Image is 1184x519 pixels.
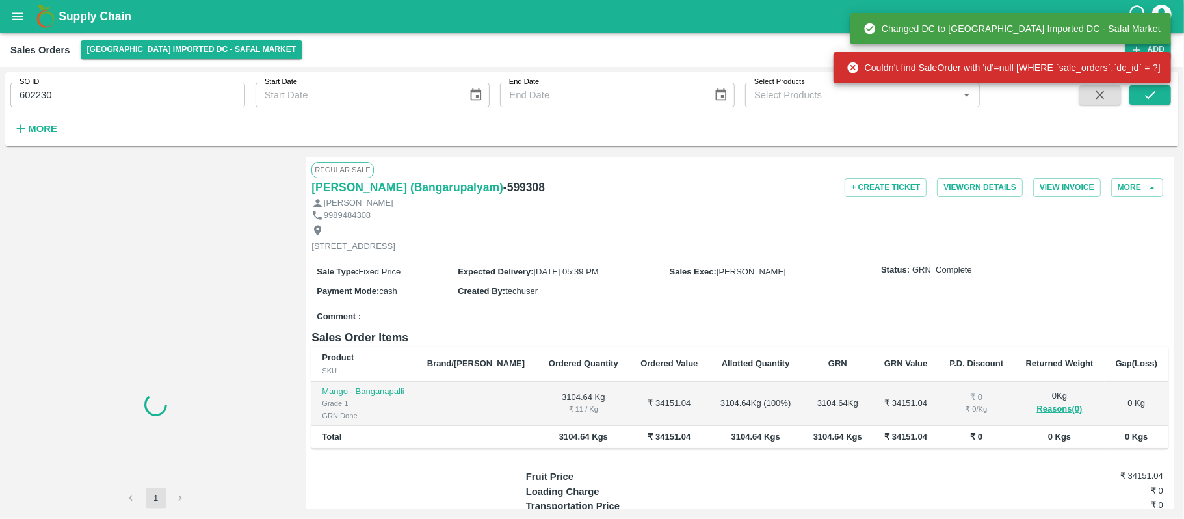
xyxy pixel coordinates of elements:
[538,382,630,427] td: 3104.64 Kg
[500,83,703,107] input: End Date
[813,397,863,410] div: 3104.64 Kg
[526,485,685,499] p: Loading Charge
[648,432,691,442] b: ₹ 34151.04
[720,397,792,410] div: 3104.64 Kg ( 100 %)
[311,241,395,253] p: [STREET_ADDRESS]
[379,286,397,296] span: cash
[503,178,545,196] h6: - 599308
[1111,178,1163,197] button: More
[311,162,373,178] span: Regular Sale
[458,286,505,296] label: Created By :
[427,358,525,368] b: Brand/[PERSON_NAME]
[311,328,1168,347] h6: Sales Order Items
[311,178,503,196] a: [PERSON_NAME] (Bangarupalyam)
[1025,390,1094,417] div: 0 Kg
[146,488,166,509] button: page 1
[731,432,780,442] b: 3104.64 Kgs
[33,3,59,29] img: logo
[1025,402,1094,417] button: Reasons(0)
[549,358,618,368] b: Ordered Quantity
[3,1,33,31] button: open drawer
[548,403,620,415] div: ₹ 11 / Kg
[256,83,458,107] input: Start Date
[509,77,539,87] label: End Date
[559,432,608,442] b: 3104.64 Kgs
[845,178,927,197] button: + Create Ticket
[709,83,733,107] button: Choose date
[970,432,982,442] b: ₹ 0
[20,77,39,87] label: SO ID
[749,86,954,103] input: Select Products
[949,403,1004,415] div: ₹ 0 / Kg
[863,17,1161,40] div: Changed DC to [GEOGRAPHIC_DATA] Imported DC - Safal Market
[317,311,361,323] label: Comment :
[1125,432,1148,442] b: 0 Kgs
[265,77,297,87] label: Start Date
[10,83,245,107] input: Enter SO ID
[873,382,938,427] td: ₹ 34151.04
[717,267,786,276] span: [PERSON_NAME]
[1026,358,1094,368] b: Returned Weight
[317,267,358,276] label: Sale Type :
[119,488,193,509] nav: pagination navigation
[464,83,488,107] button: Choose date
[526,470,685,484] p: Fruit Price
[322,353,354,362] b: Product
[322,365,406,377] div: SKU
[1048,432,1071,442] b: 0 Kgs
[1033,178,1101,197] button: View Invoice
[10,42,70,59] div: Sales Orders
[1150,3,1174,30] div: account of current user
[1116,358,1157,368] b: Gap(Loss)
[813,432,862,442] b: 3104.64 Kgs
[1057,485,1163,498] h6: ₹ 0
[828,358,847,368] b: GRN
[324,197,393,209] p: [PERSON_NAME]
[847,56,1161,79] div: Couldn't find SaleOrder with 'id'=null [WHERE `sale_orders`.`dc_id` = ?]
[722,358,790,368] b: Allotted Quantity
[881,264,910,276] label: Status:
[754,77,805,87] label: Select Products
[958,86,975,103] button: Open
[322,432,341,442] b: Total
[1057,499,1163,512] h6: ₹ 0
[1105,382,1168,427] td: 0 Kg
[317,286,379,296] label: Payment Mode :
[358,267,401,276] span: Fixed Price
[534,267,599,276] span: [DATE] 05:39 PM
[458,267,533,276] label: Expected Delivery :
[949,392,1004,404] div: ₹ 0
[322,397,406,409] div: Grade 1
[505,286,538,296] span: techuser
[884,358,927,368] b: GRN Value
[937,178,1023,197] button: ViewGRN Details
[670,267,717,276] label: Sales Exec :
[640,358,698,368] b: Ordered Value
[884,432,927,442] b: ₹ 34151.04
[1057,470,1163,483] h6: ₹ 34151.04
[81,40,303,59] button: Select DC
[912,264,972,276] span: GRN_Complete
[526,499,685,513] p: Transportation Price
[1127,5,1150,28] div: customer-support
[59,10,131,23] b: Supply Chain
[324,209,371,222] p: 9989484308
[322,410,406,421] div: GRN Done
[59,7,1127,25] a: Supply Chain
[629,382,709,427] td: ₹ 34151.04
[10,118,60,140] button: More
[949,358,1003,368] b: P.D. Discount
[322,386,406,398] p: Mango - Banganapalli
[28,124,57,134] strong: More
